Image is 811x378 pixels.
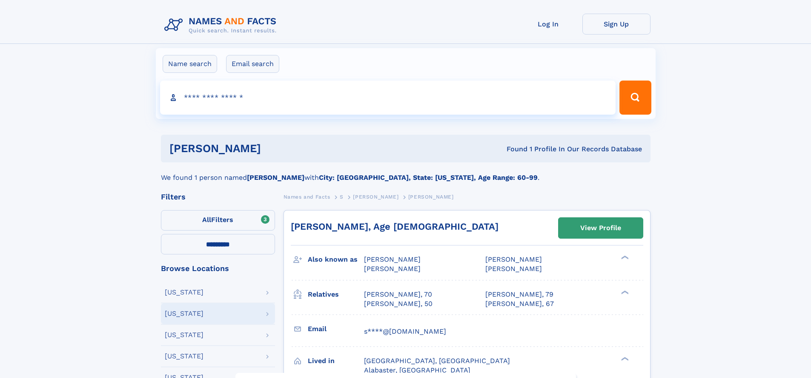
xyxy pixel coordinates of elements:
div: ❯ [619,356,629,361]
img: Logo Names and Facts [161,14,284,37]
span: [PERSON_NAME] [485,255,542,263]
b: [PERSON_NAME] [247,173,304,182]
a: S [340,191,344,202]
button: Search Button [619,81,651,115]
span: [PERSON_NAME] [353,194,398,200]
h3: Also known as [308,252,364,267]
div: We found 1 person named with . [161,162,651,183]
div: [US_STATE] [165,332,203,338]
a: Sign Up [582,14,651,35]
span: Alabaster, [GEOGRAPHIC_DATA] [364,366,470,374]
div: [US_STATE] [165,353,203,360]
div: Browse Locations [161,265,275,272]
span: All [202,216,211,224]
div: [US_STATE] [165,289,203,296]
a: View Profile [559,218,643,238]
a: [PERSON_NAME], Age [DEMOGRAPHIC_DATA] [291,221,499,232]
span: [GEOGRAPHIC_DATA], [GEOGRAPHIC_DATA] [364,357,510,365]
b: City: [GEOGRAPHIC_DATA], State: [US_STATE], Age Range: 60-99 [319,173,538,182]
span: [PERSON_NAME] [408,194,454,200]
h3: Relatives [308,287,364,302]
a: Names and Facts [284,191,330,202]
div: Filters [161,193,275,201]
label: Email search [226,55,279,73]
a: [PERSON_NAME] [353,191,398,202]
span: [PERSON_NAME] [485,265,542,273]
a: [PERSON_NAME], 67 [485,299,554,309]
a: Log In [514,14,582,35]
div: ❯ [619,255,629,260]
h3: Lived in [308,354,364,368]
h3: Email [308,322,364,336]
a: [PERSON_NAME], 50 [364,299,433,309]
span: [PERSON_NAME] [364,265,421,273]
div: [US_STATE] [165,310,203,317]
a: [PERSON_NAME], 79 [485,290,553,299]
h1: [PERSON_NAME] [169,143,384,154]
label: Name search [163,55,217,73]
div: View Profile [580,218,621,238]
input: search input [160,81,616,115]
a: [PERSON_NAME], 70 [364,290,432,299]
span: S [340,194,344,200]
label: Filters [161,210,275,231]
span: [PERSON_NAME] [364,255,421,263]
div: ❯ [619,289,629,295]
div: Found 1 Profile In Our Records Database [384,144,642,154]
